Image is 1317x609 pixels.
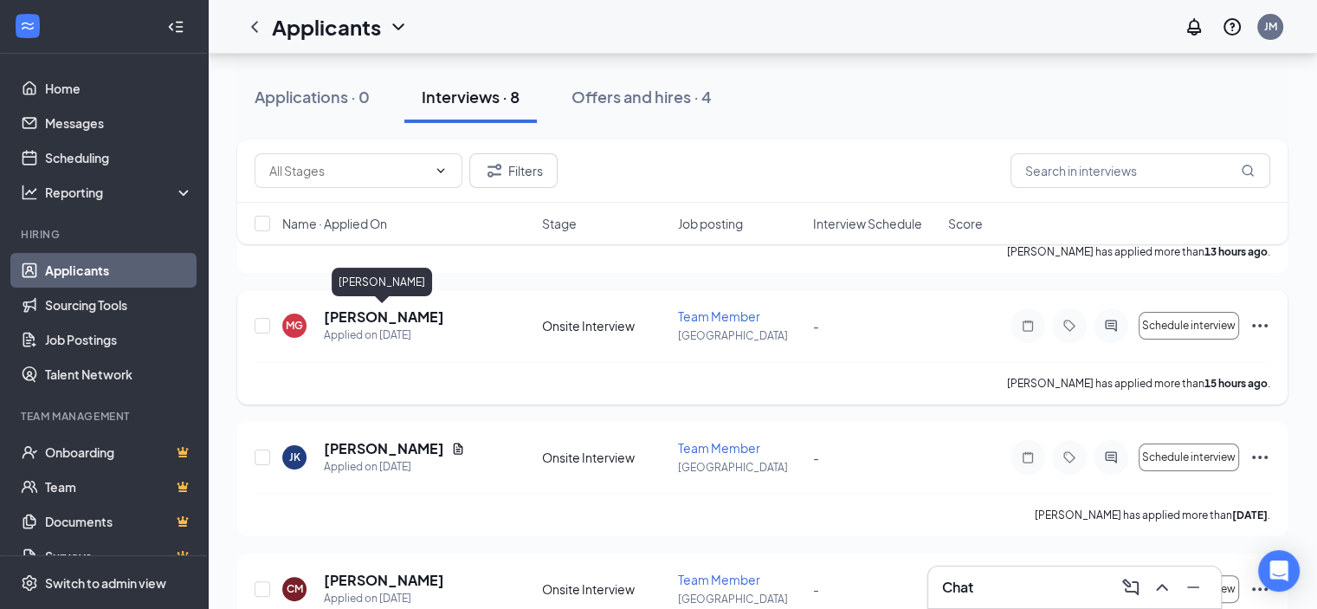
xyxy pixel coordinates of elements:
svg: ComposeMessage [1120,577,1141,598]
svg: Minimize [1183,577,1204,598]
svg: Notifications [1184,16,1204,37]
span: Name · Applied On [282,215,387,232]
a: Scheduling [45,140,193,175]
button: Minimize [1179,573,1207,601]
svg: Collapse [167,18,184,36]
a: Messages [45,106,193,140]
div: JK [289,450,300,464]
span: Team Member [678,572,760,587]
span: Schedule interview [1142,320,1236,332]
svg: ChevronDown [388,16,409,37]
svg: Note [1017,450,1038,464]
svg: Filter [484,160,505,181]
button: Schedule interview [1139,444,1239,471]
input: Search in interviews [1010,153,1270,188]
span: Score [948,215,983,232]
span: Team Member [678,440,760,456]
a: Talent Network [45,357,193,392]
div: [PERSON_NAME] [332,268,432,296]
a: Home [45,71,193,106]
div: Offers and hires · 4 [571,86,712,107]
div: Switch to admin view [45,574,166,592]
a: Applicants [45,253,193,288]
div: Hiring [21,227,190,242]
a: OnboardingCrown [45,435,193,470]
h5: [PERSON_NAME] [324,439,444,458]
div: Reporting [45,184,194,201]
svg: WorkstreamLogo [19,17,36,35]
a: SurveysCrown [45,539,193,573]
a: DocumentsCrown [45,504,193,539]
div: Team Management [21,409,190,424]
svg: Analysis [21,184,38,201]
div: Applied on [DATE] [324,458,465,476]
h5: [PERSON_NAME] [324,308,444,327]
span: - [813,318,819,334]
svg: Note [1017,319,1038,333]
p: [PERSON_NAME] has applied more than . [1007,376,1270,391]
button: ChevronUp [1148,573,1176,601]
b: [DATE] [1232,509,1268,522]
div: Onsite Interview [542,449,667,466]
h1: Applicants [272,12,381,42]
div: MG [286,318,303,333]
svg: Tag [1059,450,1080,464]
button: ComposeMessage [1117,573,1145,601]
div: Onsite Interview [542,317,667,334]
div: Applied on [DATE] [324,327,444,344]
svg: Ellipses [1249,447,1270,468]
a: Job Postings [45,322,193,357]
span: Job posting [677,215,742,232]
p: [PERSON_NAME] has applied more than . [1035,508,1270,522]
div: Open Intercom Messenger [1258,550,1300,592]
div: Applications · 0 [255,86,370,107]
p: [GEOGRAPHIC_DATA] [678,328,803,343]
h5: [PERSON_NAME] [324,571,444,590]
h3: Chat [942,578,973,597]
span: - [813,450,819,465]
svg: Ellipses [1249,315,1270,336]
p: [GEOGRAPHIC_DATA] [678,592,803,606]
svg: Settings [21,574,38,592]
a: Sourcing Tools [45,288,193,322]
svg: ActiveChat [1101,319,1121,333]
svg: Document [451,442,465,456]
svg: MagnifyingGlass [1241,164,1255,178]
div: Interviews · 8 [422,86,520,107]
span: Schedule interview [1142,451,1236,463]
div: CM [287,581,303,596]
svg: ChevronDown [434,164,448,178]
div: Onsite Interview [542,580,667,598]
button: Filter Filters [469,153,558,188]
input: All Stages [269,161,427,180]
span: Interview Schedule [813,215,922,232]
b: 15 hours ago [1204,377,1268,390]
svg: ActiveChat [1101,450,1121,464]
svg: QuestionInfo [1222,16,1243,37]
span: Stage [542,215,577,232]
span: Team Member [678,308,760,324]
span: - [813,581,819,597]
svg: Tag [1059,319,1080,333]
p: [GEOGRAPHIC_DATA] [678,460,803,475]
a: TeamCrown [45,470,193,504]
svg: Ellipses [1249,579,1270,599]
div: Applied on [DATE] [324,590,444,607]
button: Schedule interview [1139,312,1239,340]
svg: ChevronUp [1152,577,1172,598]
svg: ChevronLeft [244,16,265,37]
div: JM [1264,19,1277,34]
